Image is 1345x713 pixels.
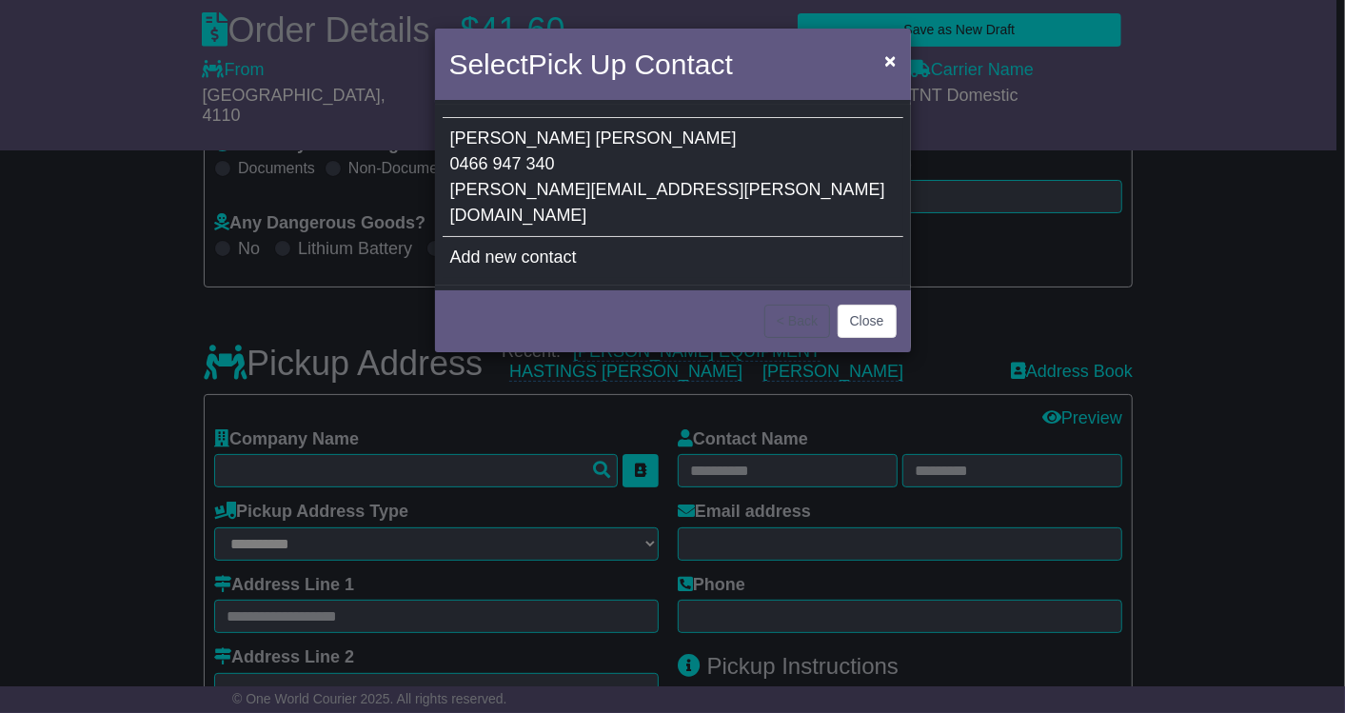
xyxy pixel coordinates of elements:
button: Close [838,305,897,338]
span: Pick Up [528,49,626,80]
span: 0466 947 340 [450,154,555,173]
span: Contact [635,49,733,80]
span: [PERSON_NAME][EMAIL_ADDRESS][PERSON_NAME][DOMAIN_NAME] [450,180,885,225]
span: Add new contact [450,248,577,267]
button: < Back [764,305,830,338]
button: Close [875,41,905,80]
span: [PERSON_NAME] [450,129,591,148]
span: × [884,50,896,71]
h4: Select [449,43,733,86]
span: [PERSON_NAME] [596,129,737,148]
